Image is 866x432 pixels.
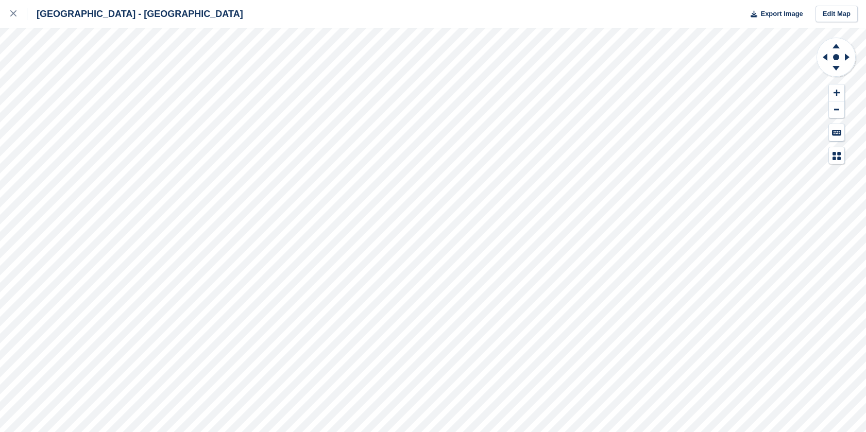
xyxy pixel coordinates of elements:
button: Zoom In [829,84,844,101]
button: Keyboard Shortcuts [829,124,844,141]
button: Export Image [744,6,803,23]
span: Export Image [760,9,803,19]
button: Zoom Out [829,101,844,118]
button: Map Legend [829,147,844,164]
div: [GEOGRAPHIC_DATA] - [GEOGRAPHIC_DATA] [27,8,243,20]
a: Edit Map [816,6,858,23]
